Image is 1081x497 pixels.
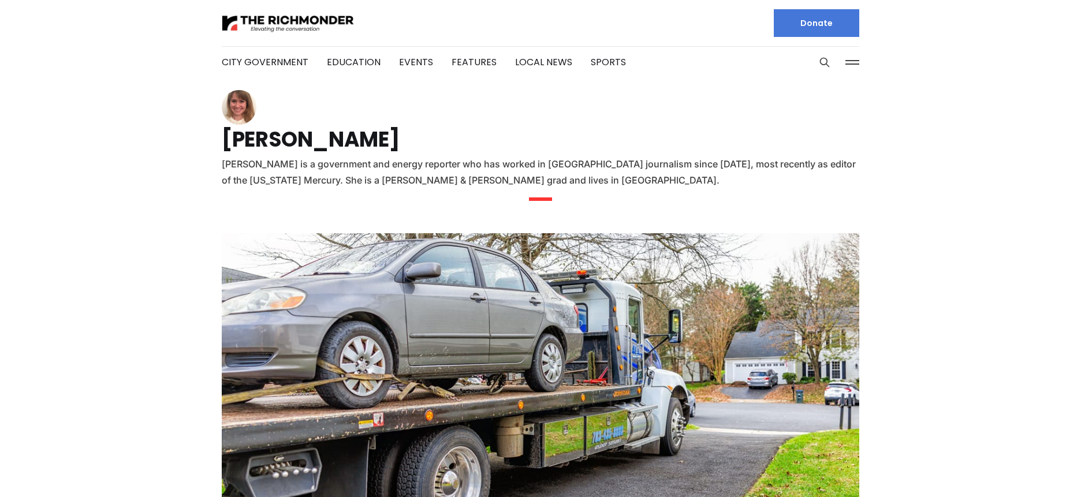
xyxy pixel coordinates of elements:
[222,130,859,149] h1: [PERSON_NAME]
[452,55,497,69] a: Features
[222,156,859,188] div: [PERSON_NAME] is a government and energy reporter who has worked in [GEOGRAPHIC_DATA] journalism ...
[774,9,859,37] a: Donate
[222,13,355,33] img: The Richmonder
[399,55,433,69] a: Events
[327,55,381,69] a: Education
[222,55,308,69] a: City Government
[222,90,256,125] img: Sarah Vogelsong
[515,55,572,69] a: Local News
[816,54,833,71] button: Search this site
[591,55,626,69] a: Sports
